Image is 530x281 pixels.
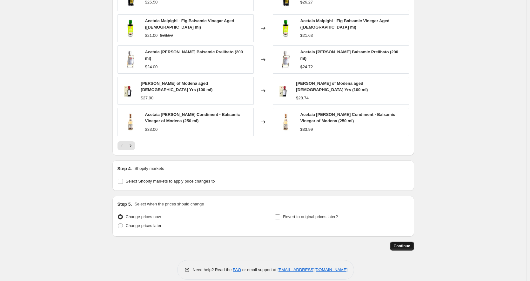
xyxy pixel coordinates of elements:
div: $27.90 [141,95,153,101]
div: $24.00 [145,64,158,70]
img: Untitled-1_0039_1Acetaia-Malpighi---Fig-Balsamic-Vinegar-Aged_1800x1800_1d89f80c-866d-452e-9a76-d... [121,19,140,38]
span: or email support at [241,267,278,272]
img: Untitled-1_0034_acetaia-giuseppe-giusti-modena-1605-agrodolce-bianco-aceto-balsamico-di-modena-ig... [276,112,295,131]
span: Change prices now [126,214,161,219]
div: $21.63 [300,32,313,39]
span: Acetaia Malpighi - Fig Balsamic Vinegar Aged ([DEMOGRAPHIC_DATA] ml) [145,18,234,30]
span: Revert to original prices later? [283,214,338,219]
span: Acetaia [PERSON_NAME] Balsamic Prelibato (200 ml) [300,50,399,61]
a: FAQ [233,267,241,272]
span: Continue [394,244,410,249]
button: Next [126,141,135,150]
span: [PERSON_NAME] of Modena aged [DEMOGRAPHIC_DATA] Yrs (100 ml) [296,81,368,92]
img: Untitled-1_0009_Senza-titolo-15_1800x1800_2a139c7d-5424-4d1b-91fe-e44aaefef8b2_80x.jpg [121,50,140,69]
div: $33.99 [300,126,313,133]
h2: Step 4. [117,165,132,172]
h2: Step 5. [117,201,132,207]
div: $21.00 [145,32,158,39]
span: Acetaia [PERSON_NAME] Balsamic Prelibato (200 ml) [145,50,243,61]
button: Continue [390,242,414,251]
div: $24.72 [300,64,313,70]
a: [EMAIL_ADDRESS][DOMAIN_NAME] [278,267,347,272]
strike: $23.80 [160,32,173,39]
nav: Pagination [117,141,135,150]
img: Untitled-1_0039_1Acetaia-Malpighi---Fig-Balsamic-Vinegar-Aged_1800x1800_1d89f80c-866d-452e-9a76-d... [276,19,295,38]
span: Need help? Read the [193,267,233,272]
span: Select Shopify markets to apply price changes to [126,179,215,184]
span: Acetaia [PERSON_NAME] Condiment - Balsamic Vinegar of Modena (250 ml) [300,112,395,123]
img: Untitled-1_0034_acetaia-giuseppe-giusti-modena-1605-agrodolce-bianco-aceto-balsamico-di-modena-ig... [121,112,140,131]
span: Acetaia Malpighi - Fig Balsamic Vinegar Aged ([DEMOGRAPHIC_DATA] ml) [300,18,390,30]
span: Change prices later [126,223,162,228]
span: [PERSON_NAME] of Modena aged [DEMOGRAPHIC_DATA] Yrs (100 ml) [141,81,212,92]
span: Acetaia [PERSON_NAME] Condiment - Balsamic Vinegar of Modena (250 ml) [145,112,240,123]
div: $28.74 [296,95,309,101]
img: Untitled-1_0009_Senza-titolo-15_1800x1800_2a139c7d-5424-4d1b-91fe-e44aaefef8b2_80x.jpg [276,50,295,69]
img: 8032793910718_01__58Gt01_80x.jpg [121,81,136,100]
p: Shopify markets [134,165,164,172]
div: $33.00 [145,126,158,133]
p: Select when the prices should change [134,201,204,207]
img: 8032793910718_01__58Gt01_80x.jpg [276,81,291,100]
